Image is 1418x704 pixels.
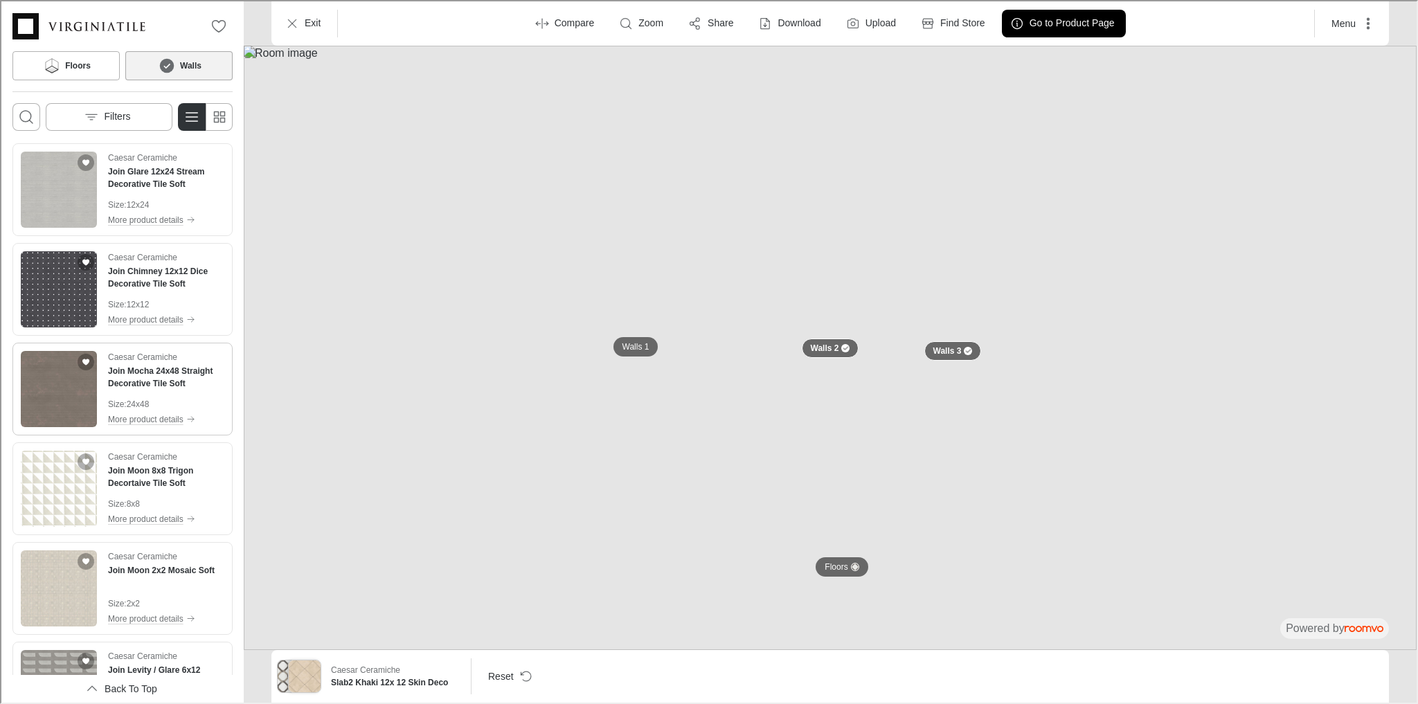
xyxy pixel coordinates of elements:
[107,363,223,388] h4: Join Mocha 24x48 Straight Decorative Tile Soft
[64,58,89,71] h6: Floors
[107,250,176,262] p: Caesar Ceramiche
[11,12,144,38] img: Logo representing Virginia Tile.
[107,610,213,625] button: More product details
[44,102,171,129] button: Open the filters menu
[1284,620,1382,635] div: The visualizer is powered by Roomvo.
[1284,620,1382,635] p: Powered by
[609,8,673,36] button: Zoom room image
[76,352,93,369] button: Add Join Mocha 24x48 Straight Decorative Tile Soft to favorites
[107,197,125,210] p: Size :
[19,150,96,226] img: Join Glare 12x24 Stream Decorative Tile Soft. Link opens in a new window.
[800,337,858,356] button: Walls 2
[107,311,223,326] button: More product details
[303,15,319,29] p: Exit
[1319,8,1382,36] button: More actions
[476,661,540,689] button: Reset product
[11,12,144,38] a: Go to Virginia Tile's website.
[11,102,39,129] button: Open search box
[107,312,182,325] p: More product details
[102,109,129,123] p: Filters
[1343,624,1382,631] img: roomvo_wordmark.svg
[330,675,460,687] h6: Slab2 Khaki 12x 12 Skin Deco
[932,344,960,356] p: Walls 3
[706,15,732,29] p: Share
[939,15,984,29] p: Find Store
[76,552,93,568] button: Add Join Moon 2x2 Mosaic Soft to favorites
[125,297,148,309] p: 12x12
[204,102,231,129] button: Switch to simple view
[19,350,96,426] img: Join Mocha 24x48 Straight Decorative Tile Soft. Link opens in a new window.
[107,150,176,163] p: Caesar Ceramiche
[107,512,182,524] p: More product details
[11,674,231,701] button: Scroll back to the beginning
[76,452,93,469] button: Add Join Moon 8x8 Trigon Decortaive Tile Soft to favorites
[204,11,231,39] button: No favorites
[177,102,204,129] button: Switch to detail view
[19,250,96,326] img: Join Chimney 12x12 Dice Decorative Tile Soft. Link opens in a new window.
[1000,8,1124,36] button: Go to Product Page
[11,142,231,235] div: See Join Glare 12x24 Stream Decorative Tile Soft in the room
[107,662,223,687] h4: Join Levity / Glare 6x12 Arcade 01 Decorative Tile Soft
[107,297,125,309] p: Size :
[179,58,200,71] h6: Walls
[864,15,895,29] label: Upload
[836,8,906,36] button: Upload a picture of your room
[19,449,96,525] img: Join Moon 8x8 Trigon Decortaive Tile Soft. Link opens in a new window.
[107,350,176,362] p: Caesar Ceramiche
[76,651,93,668] button: Add Join Levity / Glare 6x12 Arcade 01 Decorative Tile Soft to favorites
[923,340,980,359] button: Walls 3
[76,253,93,269] button: Add Join Chimney 12x12 Dice Decorative Tile Soft to favorites
[526,8,604,36] button: Enter compare mode
[242,44,1415,649] img: Room image
[19,549,96,625] img: Join Moon 2x2 Mosaic Soft. Link opens in a new window.
[637,15,662,29] p: Zoom
[107,563,213,575] h4: Join Moon 2x2 Mosaic Soft
[911,8,995,36] button: Find Store
[814,556,866,575] button: Floors
[107,211,223,226] button: More product details
[553,15,593,29] p: Compare
[124,50,231,79] button: Walls
[809,341,838,353] p: Walls 2
[748,8,830,36] button: Download
[11,441,231,534] div: See Join Moon 8x8 Trigon Decortaive Tile Soft in the room
[107,463,223,488] h4: Join Moon 8x8 Trigon Decortaive Tile Soft
[125,596,138,608] p: 2x2
[776,15,819,29] p: Download
[11,242,231,334] div: See Join Chimney 12x12 Dice Decorative Tile Soft in the room
[107,264,223,289] h4: Join Chimney 12x12 Dice Decorative Tile Soft
[107,412,182,424] p: More product details
[11,341,231,434] div: See Join Mocha 24x48 Straight Decorative Tile Soft in the room
[76,153,93,170] button: Add Join Glare 12x24 Stream Decorative Tile Soft to favorites
[125,496,138,509] p: 8x8
[1028,15,1113,29] p: Go to Product Page
[621,340,648,352] p: Walls 1
[107,397,125,409] p: Size :
[612,336,657,355] button: Walls 1
[125,397,148,409] p: 24x48
[107,410,223,426] button: More product details
[11,50,118,79] button: Floors
[107,649,176,661] p: Caesar Ceramiche
[107,213,182,225] p: More product details
[823,560,846,572] p: Floors
[276,8,330,36] button: Exit
[107,449,176,462] p: Caesar Ceramiche
[287,659,319,691] img: Slab2 Khaki 12x 12 Skin Deco
[679,8,743,36] button: Share
[330,662,399,675] p: Caesar Ceramiche
[107,549,176,561] p: Caesar Ceramiche
[107,164,223,189] h4: Join Glare 12x24 Stream Decorative Tile Soft
[177,102,231,129] div: Product List Mode Selector
[125,197,148,210] p: 12x24
[107,496,125,509] p: Size :
[276,659,308,691] img: Sterling Row Charcoal 8x8 Rattan Decorative Tile Matte
[276,658,320,692] button: See products applied in the visualizer
[325,658,464,692] button: Show details for Slab2 Khaki 12x 12 Skin Deco
[107,596,125,608] p: Size :
[11,541,231,633] div: See Join Moon 2x2 Mosaic Soft in the room
[107,510,223,525] button: More product details
[107,611,182,624] p: More product details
